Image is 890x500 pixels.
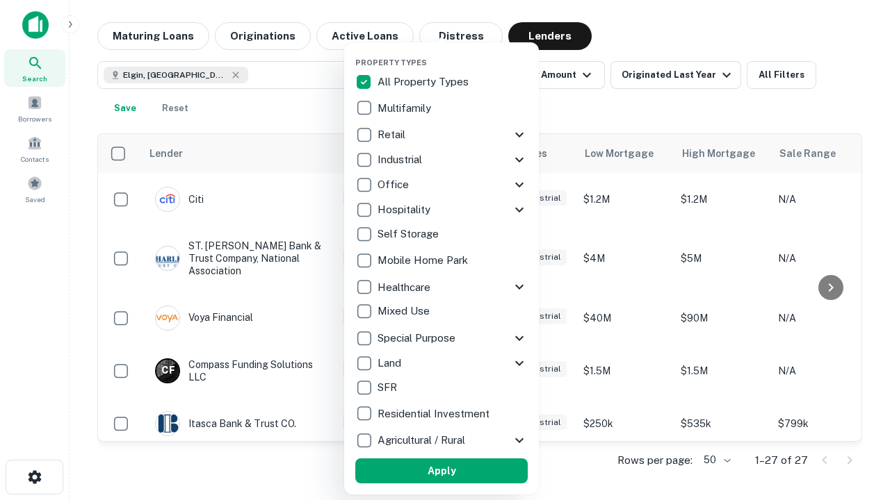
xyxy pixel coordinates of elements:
[355,197,528,222] div: Hospitality
[378,252,471,269] p: Mobile Home Park
[378,201,433,218] p: Hospitality
[378,379,400,396] p: SFR
[355,172,528,197] div: Office
[378,126,408,143] p: Retail
[820,389,890,456] iframe: Chat Widget
[378,432,468,449] p: Agricultural / Rural
[378,303,432,319] p: Mixed Use
[378,151,425,168] p: Industrial
[378,100,434,117] p: Multifamily
[355,122,528,147] div: Retail
[355,458,528,483] button: Apply
[378,226,442,242] p: Self Storage
[378,279,433,296] p: Healthcare
[355,326,528,351] div: Special Purpose
[355,58,427,67] span: Property Types
[355,428,528,453] div: Agricultural / Rural
[378,176,412,193] p: Office
[355,147,528,172] div: Industrial
[378,406,492,422] p: Residential Investment
[378,330,458,347] p: Special Purpose
[355,351,528,376] div: Land
[378,74,471,90] p: All Property Types
[378,355,404,372] p: Land
[355,274,528,299] div: Healthcare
